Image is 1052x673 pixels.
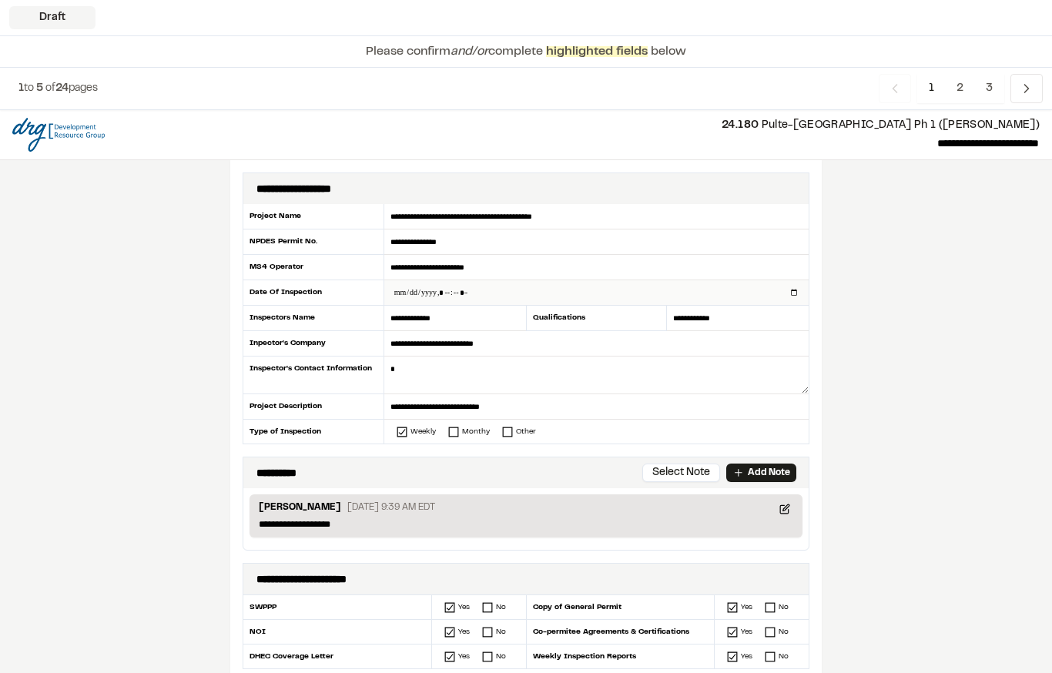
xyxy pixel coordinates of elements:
[243,620,432,645] div: NOI
[974,74,1004,103] span: 3
[741,626,752,638] div: Yes
[516,426,536,437] div: Other
[917,74,946,103] span: 1
[945,74,975,103] span: 2
[496,626,506,638] div: No
[55,84,69,93] span: 24
[243,595,432,620] div: SWPPP
[243,280,384,306] div: Date Of Inspection
[12,118,105,152] img: file
[243,331,384,357] div: Inpector's Company
[243,394,384,420] div: Project Description
[526,595,715,620] div: Copy of General Permit
[741,651,752,662] div: Yes
[243,357,384,394] div: Inspector's Contact Information
[410,426,436,437] div: Weekly
[722,121,759,130] span: 24.180
[526,645,715,668] div: Weekly Inspection Reports
[546,46,648,57] span: highlighted fields
[243,204,384,229] div: Project Name
[458,651,470,662] div: Yes
[243,306,384,331] div: Inspectors Name
[366,42,686,61] p: Please confirm complete below
[243,229,384,255] div: NPDES Permit No.
[18,80,98,97] p: to of pages
[779,626,789,638] div: No
[36,84,43,93] span: 5
[259,501,341,517] p: [PERSON_NAME]
[243,255,384,280] div: MS4 Operator
[526,620,715,645] div: Co-permitee Agreements & Certifications
[526,306,668,331] div: Qualifications
[496,651,506,662] div: No
[741,601,752,613] div: Yes
[879,74,1043,103] nav: Navigation
[117,117,1040,134] p: Pulte-[GEOGRAPHIC_DATA] Ph 1 ([PERSON_NAME])
[18,84,24,93] span: 1
[451,46,488,57] span: and/or
[748,466,790,480] p: Add Note
[779,651,789,662] div: No
[347,501,435,514] p: [DATE] 9:39 AM EDT
[458,601,470,613] div: Yes
[243,420,384,444] div: Type of Inspection
[462,426,490,437] div: Monthy
[779,601,789,613] div: No
[9,6,95,29] div: Draft
[496,601,506,613] div: No
[458,626,470,638] div: Yes
[243,645,432,668] div: DHEC Coverage Letter
[642,464,720,482] button: Select Note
